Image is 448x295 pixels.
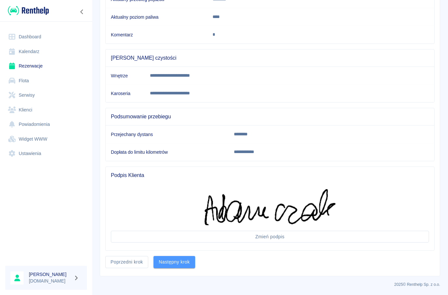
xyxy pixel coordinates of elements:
a: Powiadomienia [5,117,87,132]
a: Flota [5,73,87,88]
img: Podpis [204,189,336,226]
button: Następny krok [153,256,195,268]
a: Kalendarz [5,44,87,59]
span: [PERSON_NAME] czystości [111,55,429,61]
p: 2025 © Renthelp Sp. z o.o. [100,282,440,287]
a: Serwisy [5,88,87,103]
a: Rezerwacje [5,59,87,73]
h6: Dopłata do limitu kilometrów [111,149,223,155]
button: Zwiń nawigację [77,8,87,16]
a: Klienci [5,103,87,117]
h6: Aktualny poziom paliwa [111,14,202,20]
h6: Wnętrze [111,72,139,79]
button: Poprzedni krok [105,256,148,268]
button: Zmień podpis [111,231,429,243]
a: Dashboard [5,29,87,44]
a: Ustawienia [5,146,87,161]
a: Renthelp logo [5,5,49,16]
h6: Komentarz [111,31,202,38]
a: Widget WWW [5,132,87,147]
span: Podpis Klienta [111,172,429,179]
h6: [PERSON_NAME] [29,271,71,278]
span: Podsumowanie przebiegu [111,113,429,120]
p: [DOMAIN_NAME] [29,278,71,285]
img: Renthelp logo [8,5,49,16]
h6: Przejechany dystans [111,131,223,138]
h6: Karoseria [111,90,139,97]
